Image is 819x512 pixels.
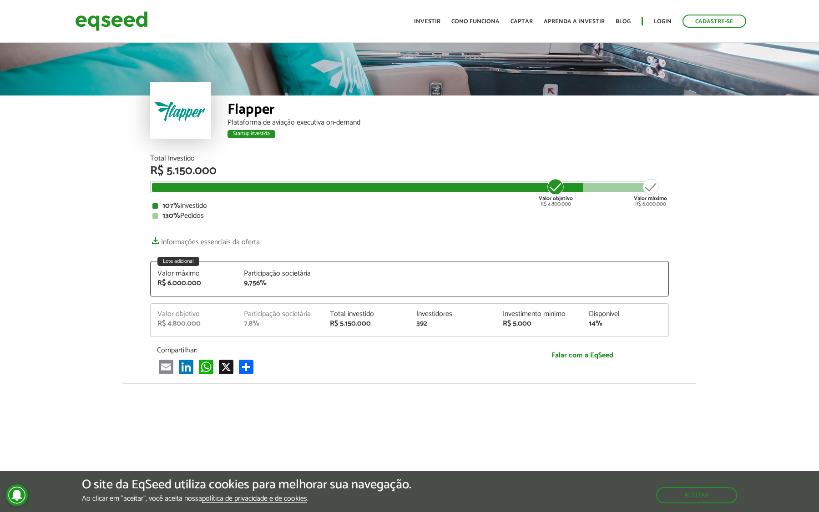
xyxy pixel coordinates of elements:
[157,280,230,287] div: R$ 6.000.000
[157,257,199,266] div: Lote adicional
[150,155,669,162] div: Total Investido
[82,478,411,492] h5: O site da EqSeed utiliza cookies para melhorar sua navegação.
[162,210,180,222] strong: 130%
[539,194,573,203] strong: Valor objetivo
[152,212,667,220] div: Pedidos
[162,200,180,212] strong: 107%
[589,311,662,318] div: Disponível
[503,311,576,318] div: Investimento mínimo
[682,15,746,28] a: Cadastre-se
[503,346,662,365] a: Falar com a EqSeed
[157,346,489,355] p: Compartilhar:
[157,320,230,327] div: R$ 4.800.000
[237,359,255,374] a: Compartilhar
[416,311,489,318] div: Investidores
[150,165,669,177] div: R$ 5.150.000
[244,280,317,287] div: 9,756%
[244,270,317,277] div: Participação societária
[544,19,605,25] a: Aprenda a investir
[656,487,737,503] button: Aceitar
[634,194,667,203] strong: Valor máximo
[589,320,662,327] div: 14%
[244,320,317,327] div: 7,8%
[503,320,576,327] div: R$ 5.000
[150,233,260,246] a: Informações essenciais da oferta
[244,311,317,318] div: Participação societária
[616,19,631,25] a: Blog
[227,119,669,126] div: Plataforma de aviação executiva on-demand
[511,19,533,25] a: Captar
[197,359,215,374] a: WhatsApp
[152,202,667,210] div: Investido
[227,130,275,138] div: Startup investida
[157,359,175,374] a: Email
[414,19,440,25] a: Investir
[451,19,500,25] a: Como funciona
[82,494,411,503] p: Ao clicar em "aceitar", você aceita nossa .
[217,359,235,374] a: X
[157,311,230,318] div: Valor objetivo
[202,495,307,503] a: política de privacidade e de cookies
[634,178,667,207] div: R$ 6.000.000
[330,311,403,318] div: Total investido
[75,9,148,33] img: EqSeed
[654,19,672,25] a: Login
[539,178,573,207] div: R$ 4.800.000
[157,270,230,277] div: Valor máximo
[330,320,403,327] div: R$ 5.150.000
[416,320,489,327] div: 392
[177,359,195,374] a: LinkedIn
[227,102,669,119] div: Flapper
